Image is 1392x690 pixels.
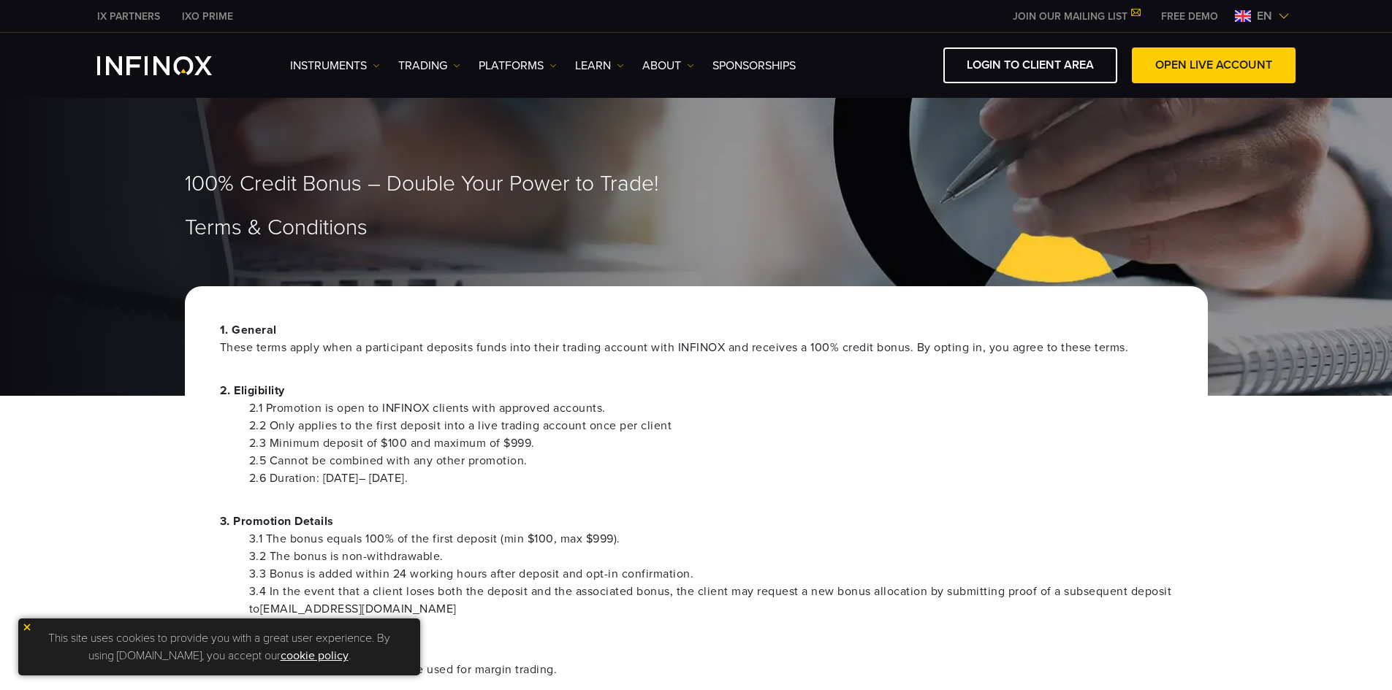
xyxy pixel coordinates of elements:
li: 2.2 Only applies to the first deposit into a live trading account once per client [249,417,1173,434]
p: 3. Promotion Details [220,513,1173,530]
a: [EMAIL_ADDRESS][DOMAIN_NAME] [260,602,457,616]
h1: Terms & Conditions [185,216,1208,239]
p: 1. General [220,321,1173,356]
li: 2.6 Duration: [DATE]– [DATE]. [249,469,1173,487]
a: Learn [575,57,624,74]
a: INFINOX [171,9,244,24]
li: 3.4 In the event that a client loses both the deposit and the associated bonus, the client may re... [249,583,1173,618]
span: en [1251,7,1278,25]
img: yellow close icon [22,622,32,632]
li: 3.3 Bonus is added within 24 working hours after deposit and opt-in confirmation. [249,565,1173,583]
a: ABOUT [642,57,694,74]
a: cookie policy [281,648,349,663]
p: 2. Eligibility [220,382,1173,399]
a: OPEN LIVE ACCOUNT [1132,47,1296,83]
li: 3.1 The bonus equals 100% of the first deposit (min $100, max $999). [249,530,1173,548]
p: 4. Credit Bonus Conditions [220,643,1173,661]
a: Instruments [290,57,380,74]
p: This site uses cookies to provide you with a great user experience. By using [DOMAIN_NAME], you a... [26,626,413,668]
a: INFINOX Logo [97,56,246,75]
li: 2.5 Cannot be combined with any other promotion. [249,452,1173,469]
a: JOIN OUR MAILING LIST [1002,10,1150,23]
span: 100% Credit Bonus – Double Your Power to Trade! [185,171,659,198]
a: INFINOX MENU [1150,9,1229,24]
li: 3.2 The bonus is non-withdrawable. [249,548,1173,565]
a: PLATFORMS [479,57,557,74]
span: These terms apply when a participant deposits funds into their trading account with INFINOX and r... [220,339,1173,356]
a: LOGIN TO CLIENT AREA [943,47,1117,83]
a: INFINOX [86,9,171,24]
li: 2.1 Promotion is open to INFINOX clients with approved accounts. [249,399,1173,417]
a: TRADING [398,57,460,74]
li: 4.1 Only the credit bonus can be used for margin trading. [249,661,1173,678]
li: 2.3 Minimum deposit of $100 and maximum of $999. [249,434,1173,452]
a: SPONSORSHIPS [712,57,796,74]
